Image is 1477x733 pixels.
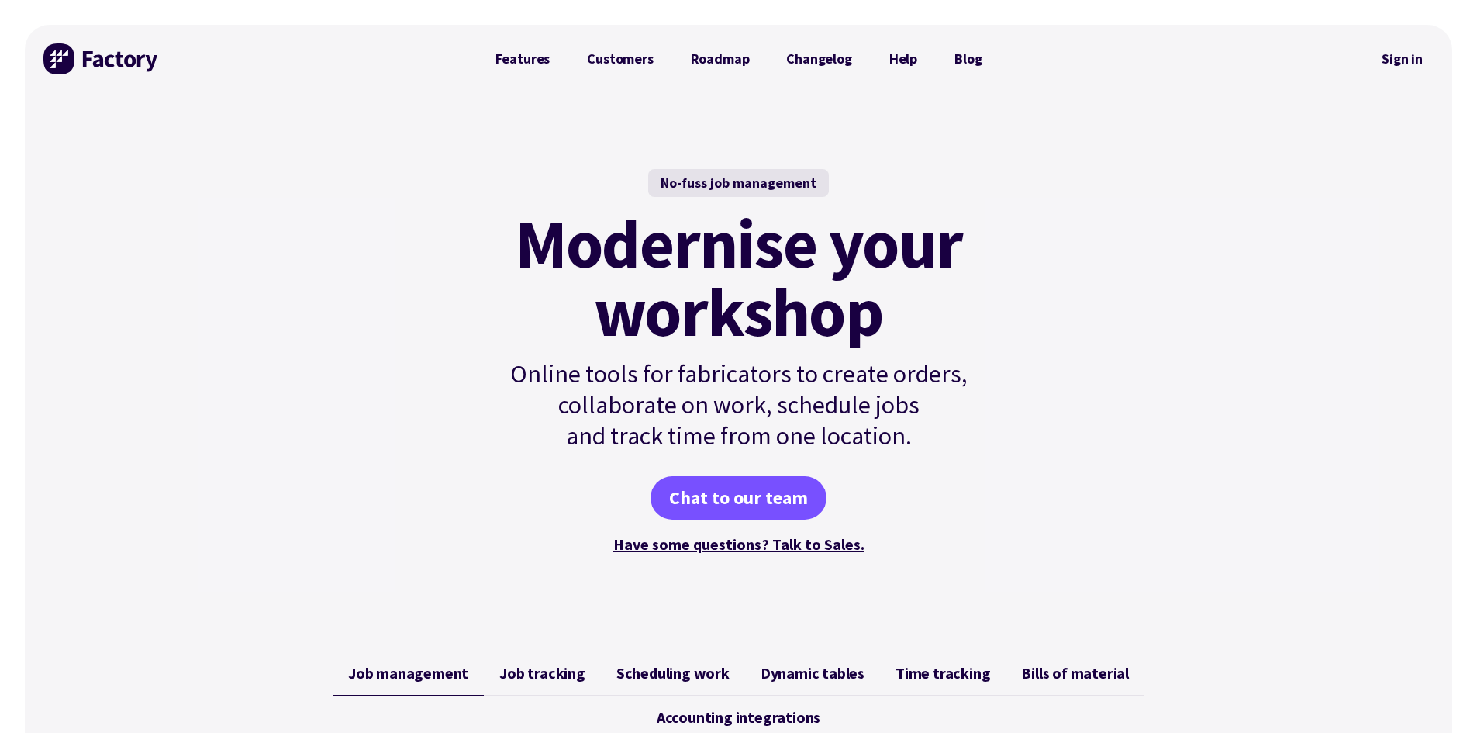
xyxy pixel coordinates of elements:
[616,664,730,683] span: Scheduling work
[1371,41,1434,77] a: Sign in
[651,476,826,520] a: Chat to our team
[477,43,1001,74] nav: Primary Navigation
[515,209,962,346] mark: Modernise your workshop
[896,664,990,683] span: Time tracking
[613,534,864,554] a: Have some questions? Talk to Sales.
[672,43,768,74] a: Roadmap
[477,358,1001,451] p: Online tools for fabricators to create orders, collaborate on work, schedule jobs and track time ...
[1371,41,1434,77] nav: Secondary Navigation
[348,664,468,683] span: Job management
[499,664,585,683] span: Job tracking
[43,43,160,74] img: Factory
[761,664,864,683] span: Dynamic tables
[568,43,671,74] a: Customers
[768,43,870,74] a: Changelog
[936,43,1000,74] a: Blog
[871,43,936,74] a: Help
[657,708,820,727] span: Accounting integrations
[477,43,569,74] a: Features
[648,169,829,197] div: No-fuss job management
[1021,664,1129,683] span: Bills of material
